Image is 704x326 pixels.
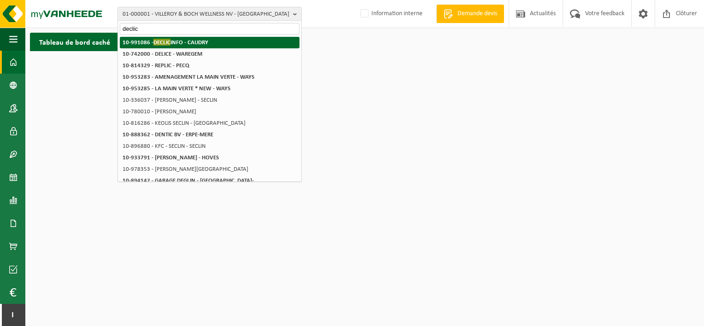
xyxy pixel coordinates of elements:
strong: 10-953285 - LA MAIN VERTE * NEW - WAYS [123,86,230,92]
strong: 10-888362 - DENTIC BV - ERPE-MERE [123,132,213,138]
li: 10-978353 - [PERSON_NAME][GEOGRAPHIC_DATA] [120,163,299,175]
strong: 10-814329 - REPLIC - PECQ [123,63,189,69]
strong: 10-933791 - [PERSON_NAME] - HOVES [123,155,219,161]
label: Information interne [358,7,422,21]
strong: 10-991086 - INFO - CAUDRY [123,39,208,46]
li: 10-816286 - KEOLIS SECLIN - [GEOGRAPHIC_DATA] [120,117,299,129]
strong: 10-894142 - GARAGE DEGLIN - [GEOGRAPHIC_DATA]-[GEOGRAPHIC_DATA] [123,178,254,191]
span: 01-000001 - VILLEROY & BOCH WELLNESS NV - [GEOGRAPHIC_DATA] [123,7,289,21]
input: Chercher des succursales liées [120,23,299,35]
a: Demande devis [436,5,504,23]
button: 01-000001 - VILLEROY & BOCH WELLNESS NV - [GEOGRAPHIC_DATA] [117,7,302,21]
h2: Tableau de bord caché [30,33,119,51]
li: 10-780010 - [PERSON_NAME] [120,106,299,117]
li: 10-896880 - KFC - SECLIN - SECLIN [120,140,299,152]
strong: 10-953283 - AMENAGEMENT LA MAIN VERTE - WAYS [123,74,254,80]
strong: 10-742000 - DELICE - WAREGEM [123,51,202,57]
li: 10-336037 - [PERSON_NAME] - SECLIN [120,94,299,106]
span: DECLIC [153,39,170,46]
span: Demande devis [455,9,499,18]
